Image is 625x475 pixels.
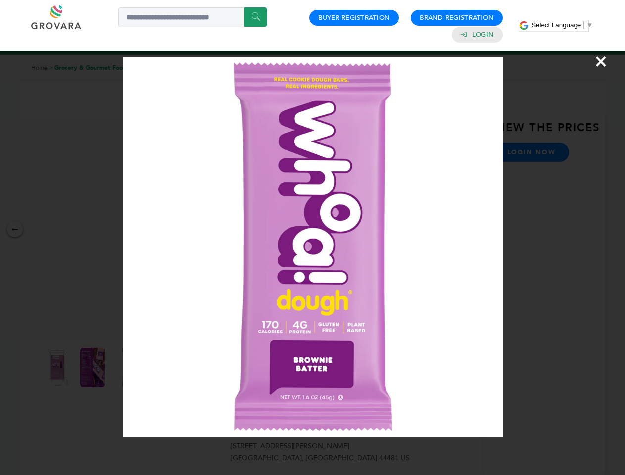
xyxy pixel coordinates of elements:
a: Login [472,30,494,39]
img: Image Preview [123,57,503,437]
a: Select Language​ [531,21,593,29]
span: Select Language [531,21,581,29]
span: ​ [583,21,584,29]
span: ▼ [586,21,593,29]
span: × [594,47,608,75]
input: Search a product or brand... [118,7,267,27]
a: Brand Registration [420,13,494,22]
a: Buyer Registration [318,13,390,22]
